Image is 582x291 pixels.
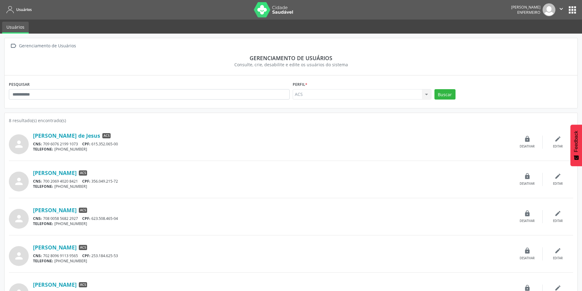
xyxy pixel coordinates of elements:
[520,144,535,149] div: Desativar
[33,169,77,176] a: [PERSON_NAME]
[524,247,531,254] i: lock
[4,5,32,15] a: Usuários
[79,245,87,250] span: ACS
[33,221,53,226] span: TELEFONE:
[520,219,535,223] div: Desativar
[33,281,77,288] a: [PERSON_NAME]
[33,179,42,184] span: CNS:
[33,216,42,221] span: CNS:
[555,173,561,180] i: edit
[517,10,540,15] span: Enfermeiro
[13,250,24,261] i: person
[33,253,512,258] div: 702 8096 9113 9565 253.184.625-53
[16,7,32,12] span: Usuários
[543,3,555,16] img: img
[555,247,561,254] i: edit
[9,42,18,50] i: 
[82,141,90,147] span: CPF:
[524,210,531,217] i: lock
[293,80,307,89] label: Perfil
[520,182,535,186] div: Desativar
[33,216,512,221] div: 708 0058 5682 2927 623.508.465-04
[82,216,90,221] span: CPF:
[79,170,87,176] span: ACS
[570,125,582,166] button: Feedback - Mostrar pesquisa
[511,5,540,10] div: [PERSON_NAME]
[555,210,561,217] i: edit
[33,147,512,152] div: [PHONE_NUMBER]
[13,139,24,150] i: person
[558,5,565,12] i: 
[13,176,24,187] i: person
[553,144,563,149] div: Editar
[13,55,569,61] div: Gerenciamento de usuários
[33,258,512,264] div: [PHONE_NUMBER]
[33,244,77,251] a: [PERSON_NAME]
[33,179,512,184] div: 700 2069 4020 8421 356.049.215-72
[524,136,531,142] i: lock
[33,141,42,147] span: CNS:
[33,184,512,189] div: [PHONE_NUMBER]
[82,179,90,184] span: CPF:
[9,117,573,124] div: 8 resultado(s) encontrado(s)
[13,213,24,224] i: person
[573,131,579,152] span: Feedback
[553,219,563,223] div: Editar
[33,184,53,189] span: TELEFONE:
[33,253,42,258] span: CNS:
[102,133,111,139] span: ACS
[2,22,29,34] a: Usuários
[524,173,531,180] i: lock
[553,256,563,260] div: Editar
[434,89,456,100] button: Buscar
[13,61,569,68] div: Consulte, crie, desabilite e edite os usuários do sistema
[79,208,87,213] span: ACS
[553,182,563,186] div: Editar
[33,132,100,139] a: [PERSON_NAME] de Jesus
[79,282,87,288] span: ACS
[567,5,578,15] button: apps
[9,42,77,50] a:  Gerenciamento de Usuários
[555,136,561,142] i: edit
[33,141,512,147] div: 709 6076 2199 1073 615.352.065-00
[82,253,90,258] span: CPF:
[9,80,30,89] label: PESQUISAR
[18,42,77,50] div: Gerenciamento de Usuários
[520,256,535,260] div: Desativar
[33,147,53,152] span: TELEFONE:
[33,207,77,213] a: [PERSON_NAME]
[555,3,567,16] button: 
[33,221,512,226] div: [PHONE_NUMBER]
[33,258,53,264] span: TELEFONE:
